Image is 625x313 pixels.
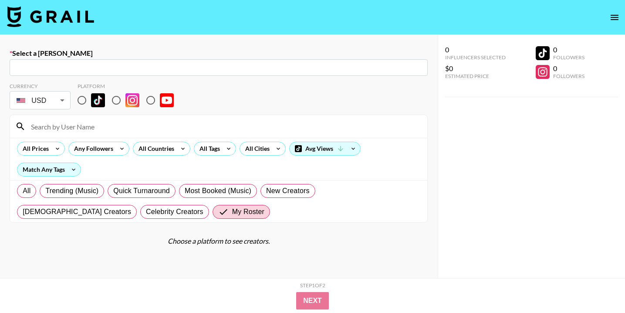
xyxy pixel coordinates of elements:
label: Select a [PERSON_NAME] [10,49,428,58]
div: Followers [553,73,584,79]
span: Trending (Music) [45,186,98,196]
span: Quick Turnaround [113,186,170,196]
span: [DEMOGRAPHIC_DATA] Creators [23,207,131,217]
div: Match Any Tags [17,163,81,176]
div: All Tags [194,142,222,155]
input: Search by User Name [26,119,422,133]
div: Any Followers [69,142,115,155]
div: 0 [553,64,584,73]
div: $0 [445,64,506,73]
span: New Creators [266,186,310,196]
button: Next [296,292,329,310]
div: 0 [553,45,584,54]
div: All Prices [17,142,51,155]
div: All Countries [133,142,176,155]
div: Estimated Price [445,73,506,79]
div: Avg Views [290,142,360,155]
button: open drawer [606,9,623,26]
span: My Roster [232,207,264,217]
div: Choose a platform to see creators. [10,237,428,245]
div: Step 1 of 2 [300,282,325,289]
div: Platform [78,83,181,89]
div: USD [11,93,69,108]
span: Celebrity Creators [146,207,203,217]
span: All [23,186,30,196]
div: Followers [553,54,584,61]
img: TikTok [91,93,105,107]
div: Influencers Selected [445,54,506,61]
span: Most Booked (Music) [185,186,251,196]
div: 0 [445,45,506,54]
img: Grail Talent [7,6,94,27]
div: Currency [10,83,71,89]
div: All Cities [240,142,271,155]
img: Instagram [125,93,139,107]
img: YouTube [160,93,174,107]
